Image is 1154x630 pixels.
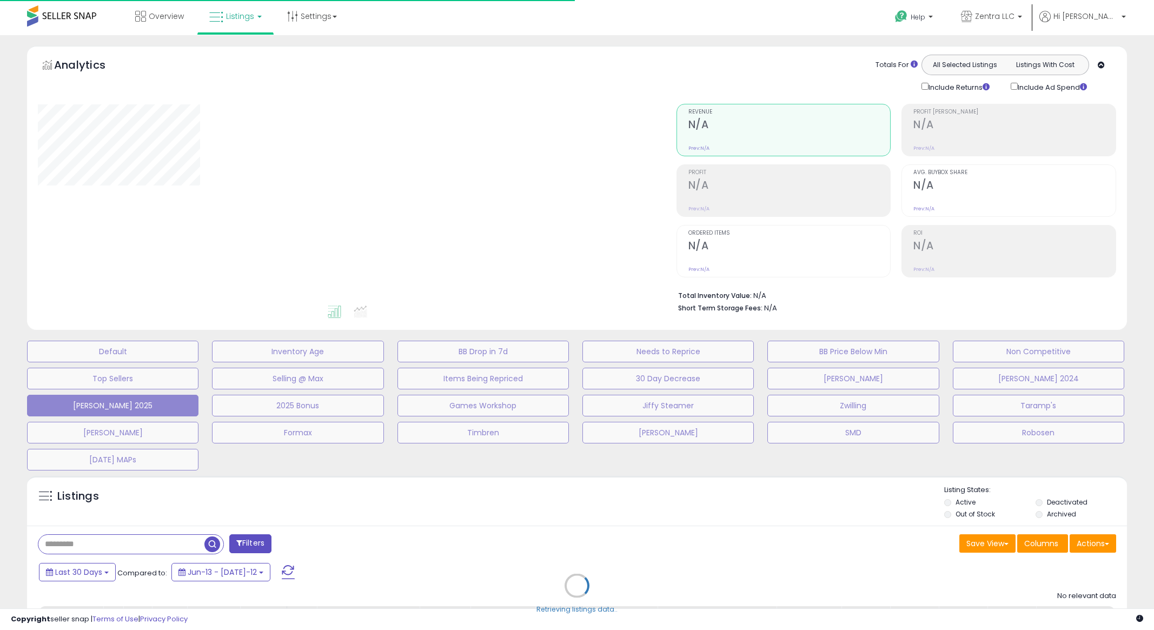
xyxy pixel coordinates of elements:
[678,291,752,300] b: Total Inventory Value:
[397,368,569,389] button: Items Being Repriced
[212,368,383,389] button: Selling @ Max
[913,240,1116,254] h2: N/A
[582,422,754,443] button: [PERSON_NAME]
[764,303,777,313] span: N/A
[688,230,891,236] span: Ordered Items
[913,145,934,151] small: Prev: N/A
[1039,11,1126,35] a: Hi [PERSON_NAME]
[894,10,908,23] i: Get Help
[582,341,754,362] button: Needs to Reprice
[1003,81,1104,93] div: Include Ad Spend
[678,288,1108,301] li: N/A
[913,266,934,273] small: Prev: N/A
[886,2,944,35] a: Help
[27,395,198,416] button: [PERSON_NAME] 2025
[582,395,754,416] button: Jiffy Steamer
[11,614,188,625] div: seller snap | |
[953,422,1124,443] button: Robosen
[678,303,762,313] b: Short Term Storage Fees:
[1005,58,1085,72] button: Listings With Cost
[913,170,1116,176] span: Avg. Buybox Share
[1053,11,1118,22] span: Hi [PERSON_NAME]
[212,422,383,443] button: Formax
[767,422,939,443] button: SMD
[913,205,934,212] small: Prev: N/A
[767,341,939,362] button: BB Price Below Min
[688,145,709,151] small: Prev: N/A
[913,109,1116,115] span: Profit [PERSON_NAME]
[767,368,939,389] button: [PERSON_NAME]
[688,170,891,176] span: Profit
[953,395,1124,416] button: Taramp's
[767,395,939,416] button: Zwilling
[688,118,891,133] h2: N/A
[913,81,1003,93] div: Include Returns
[975,11,1014,22] span: Zentra LLC
[27,368,198,389] button: Top Sellers
[397,422,569,443] button: Timbren
[953,368,1124,389] button: [PERSON_NAME] 2024
[688,109,891,115] span: Revenue
[212,341,383,362] button: Inventory Age
[913,179,1116,194] h2: N/A
[226,11,254,22] span: Listings
[688,266,709,273] small: Prev: N/A
[688,205,709,212] small: Prev: N/A
[54,57,127,75] h5: Analytics
[913,230,1116,236] span: ROI
[876,60,918,70] div: Totals For
[913,118,1116,133] h2: N/A
[536,605,618,614] div: Retrieving listings data..
[688,179,891,194] h2: N/A
[397,395,569,416] button: Games Workshop
[27,449,198,470] button: [DATE] MAPs
[582,368,754,389] button: 30 Day Decrease
[911,12,925,22] span: Help
[212,395,383,416] button: 2025 Bonus
[149,11,184,22] span: Overview
[953,341,1124,362] button: Non Competitive
[397,341,569,362] button: BB Drop in 7d
[27,341,198,362] button: Default
[11,614,50,624] strong: Copyright
[27,422,198,443] button: [PERSON_NAME]
[925,58,1005,72] button: All Selected Listings
[688,240,891,254] h2: N/A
